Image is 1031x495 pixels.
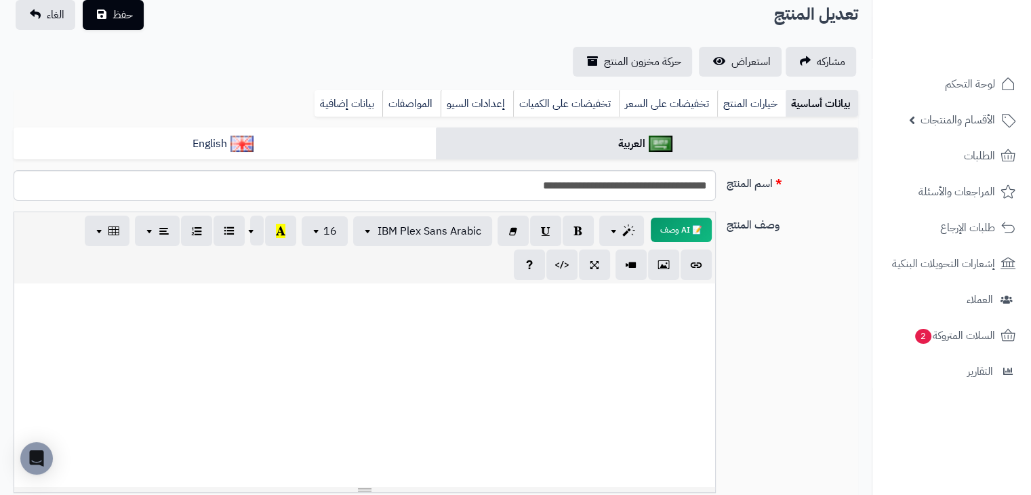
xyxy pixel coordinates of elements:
span: IBM Plex Sans Arabic [378,223,481,239]
a: حركة مخزون المنتج [573,47,692,77]
a: السلات المتروكة2 [881,319,1023,352]
span: حفظ [113,7,133,23]
a: خيارات المنتج [717,90,786,117]
a: بيانات أساسية [786,90,858,117]
span: الغاء [47,7,64,23]
a: تخفيضات على الكميات [513,90,619,117]
a: العملاء [881,283,1023,316]
img: العربية [649,136,672,152]
a: بيانات إضافية [315,90,382,117]
img: logo-2.png [939,33,1018,62]
a: العربية [436,127,858,161]
span: 16 [323,223,337,239]
span: استعراض [731,54,771,70]
span: الطلبات [964,146,995,165]
a: لوحة التحكم [881,68,1023,100]
div: Open Intercom Messenger [20,442,53,475]
span: لوحة التحكم [945,75,995,94]
label: وصف المنتج [721,212,864,233]
span: الأقسام والمنتجات [921,111,995,130]
a: طلبات الإرجاع [881,212,1023,244]
a: المراجعات والأسئلة [881,176,1023,208]
span: المراجعات والأسئلة [918,182,995,201]
a: مشاركه [786,47,856,77]
a: التقارير [881,355,1023,388]
h2: تعديل المنتج [774,1,858,28]
button: 📝 AI وصف [651,218,712,242]
label: اسم المنتج [721,170,864,192]
button: 16 [302,216,348,246]
a: English [14,127,436,161]
a: إشعارات التحويلات البنكية [881,248,1023,280]
a: المواصفات [382,90,441,117]
button: IBM Plex Sans Arabic [353,216,492,246]
span: التقارير [967,362,993,381]
a: إعدادات السيو [441,90,513,117]
a: تخفيضات على السعر [619,90,717,117]
span: حركة مخزون المنتج [604,54,681,70]
span: العملاء [967,290,993,309]
span: مشاركه [817,54,845,70]
span: السلات المتروكة [914,326,995,345]
span: إشعارات التحويلات البنكية [892,254,995,273]
img: English [230,136,254,152]
a: الطلبات [881,140,1023,172]
span: طلبات الإرجاع [940,218,995,237]
a: استعراض [699,47,782,77]
span: 2 [915,329,931,344]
